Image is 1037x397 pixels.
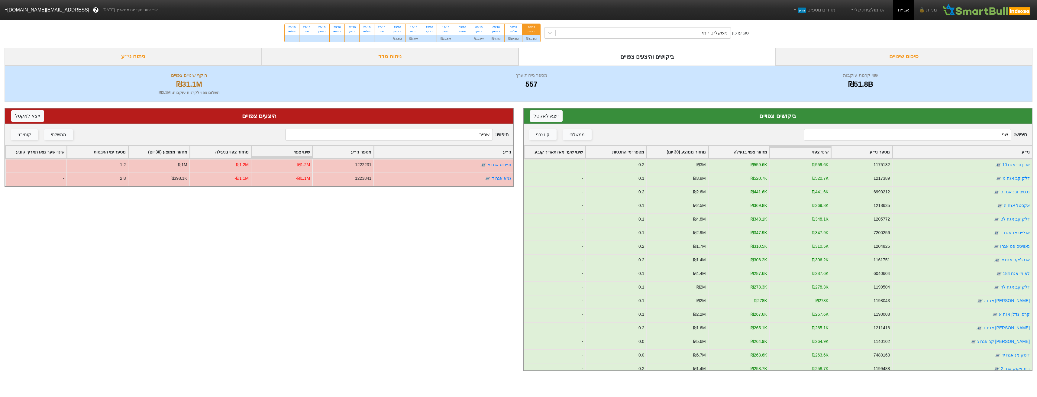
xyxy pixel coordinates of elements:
[128,146,189,158] div: Toggle SortBy
[120,162,126,168] div: 1.2
[524,227,585,240] div: -
[487,162,511,167] a: זפירוס אגח א
[1002,162,1030,167] a: שכון ובי אגח 10
[693,270,706,277] div: ₪4.4M
[12,79,366,90] div: ₪31.1M
[638,202,644,209] div: 0.1
[526,25,537,29] div: 28/09
[693,189,706,195] div: ₪2.6M
[751,325,767,331] div: ₪265.1K
[977,298,983,304] img: tase link
[370,72,694,79] div: מספר ניירות ערך
[5,159,66,173] div: -
[693,175,706,182] div: ₪3.8M
[485,176,491,182] img: tase link
[455,35,470,42] div: -
[303,29,310,34] div: שני
[1004,203,1030,208] a: אקסטל אגח ה
[696,284,706,290] div: ₪2M
[647,146,708,158] div: Toggle SortBy
[831,146,892,158] div: Toggle SortBy
[874,243,890,250] div: 1204825
[348,29,356,34] div: רביעי
[1001,257,1030,262] a: אנרג'יקס אגח א
[426,25,433,29] div: 15/10
[751,270,767,277] div: ₪287.6K
[426,29,433,34] div: רביעי
[67,146,128,158] div: Toggle SortBy
[5,173,66,186] div: -
[997,203,1003,209] img: tase link
[693,243,706,250] div: ₪1.7M
[874,270,890,277] div: 6040604
[120,175,126,182] div: 2.8
[474,29,484,34] div: רביעי
[522,35,540,42] div: ₪31.1M
[638,352,644,358] div: 0.0
[11,111,507,121] div: היצעים צפויים
[11,110,44,122] button: ייצא לאקסל
[804,129,1011,140] input: 555 רשומות...
[345,35,359,42] div: -
[12,72,366,79] div: היקף שינויים צפויים
[296,162,310,168] div: -₪1.2M
[812,284,829,290] div: ₪278.3K
[874,162,890,168] div: 1175132
[874,284,890,290] div: 1199504
[313,146,373,158] div: Toggle SortBy
[732,30,749,36] div: סוג עדכון
[406,35,422,42] div: ₪7.9M
[693,311,706,318] div: ₪2.2M
[812,352,829,358] div: ₪263.6K
[492,25,500,29] div: 05/10
[480,162,486,168] img: tase link
[983,325,1030,330] a: [PERSON_NAME] אגח ד
[318,25,326,29] div: 26/10
[529,129,557,140] button: קונצרני
[348,25,356,29] div: 22/10
[370,79,694,90] div: 557
[874,189,890,195] div: 6990212
[262,48,519,66] div: ניתוח מדד
[874,352,890,358] div: 7480163
[51,131,66,138] div: ממשלתי
[993,189,1000,195] img: tase link
[530,110,563,122] button: ייצא לאקסל
[12,90,366,96] div: תשלום צפוי לקרנות עוקבות : ₪2.1M
[355,162,371,168] div: 1222231
[524,349,585,363] div: -
[874,298,890,304] div: 1198043
[524,159,585,173] div: -
[751,243,767,250] div: ₪310.5K
[508,25,519,29] div: 30/09
[993,216,1000,222] img: tase link
[996,176,1002,182] img: tase link
[751,338,767,345] div: ₪264.9K
[508,29,519,34] div: שלישי
[702,29,727,37] div: משקלים יומי
[299,35,314,42] div: -
[693,352,706,358] div: ₪6.7M
[812,216,829,222] div: ₪348.1K
[234,162,249,168] div: -₪1.2M
[524,295,585,308] div: -
[812,202,829,209] div: ₪369.8K
[470,35,488,42] div: ₪19.9M
[942,4,1032,16] img: SmartBull
[874,257,890,263] div: 1161751
[374,146,513,158] div: Toggle SortBy
[1000,217,1030,221] a: דלק קב אגח לט
[178,162,187,168] div: ₪1M
[518,48,776,66] div: ביקושים והיצעים צפויים
[374,35,389,42] div: -
[816,298,829,304] div: ₪278K
[492,29,500,34] div: ראשון
[874,366,890,372] div: 1199488
[570,131,585,138] div: ממשלתי
[459,29,466,34] div: חמישי
[970,339,976,345] img: tase link
[976,325,982,331] img: tase link
[638,162,644,168] div: 0.2
[996,271,1002,277] img: tase link
[751,352,767,358] div: ₪263.6K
